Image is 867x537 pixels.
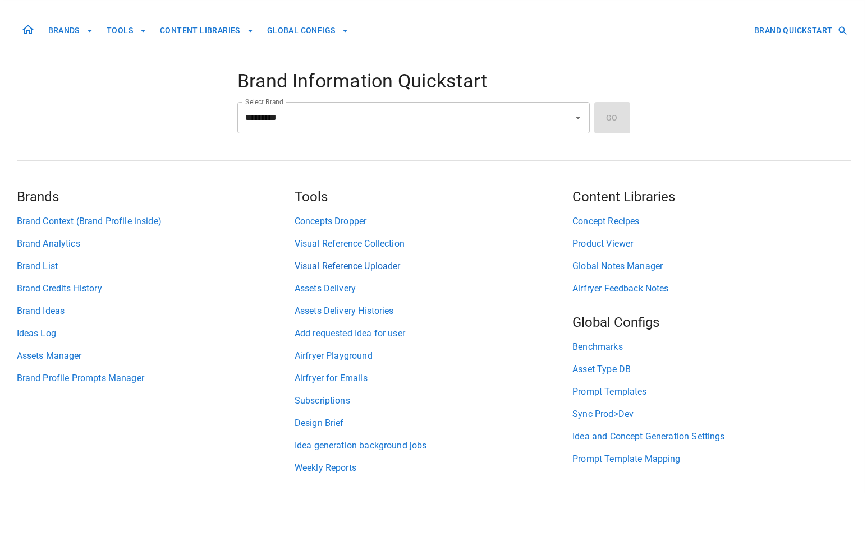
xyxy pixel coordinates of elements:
a: Weekly Reports [295,461,572,475]
a: Asset Type DB [572,363,850,376]
a: Brand Context (Brand Profile inside) [17,215,295,228]
a: Global Notes Manager [572,260,850,273]
a: Prompt Template Mapping [572,452,850,466]
h5: Content Libraries [572,188,850,206]
h4: Brand Information Quickstart [237,70,630,93]
a: Visual Reference Uploader [295,260,572,273]
a: Product Viewer [572,237,850,251]
a: Idea generation background jobs [295,439,572,452]
h5: Brands [17,188,295,206]
a: Airfryer Playground [295,349,572,363]
a: Concepts Dropper [295,215,572,228]
button: BRAND QUICKSTART [750,20,850,41]
a: Visual Reference Collection [295,237,572,251]
a: Assets Delivery [295,282,572,295]
a: Assets Manager [17,349,295,363]
a: Airfryer Feedback Notes [572,282,850,295]
a: Idea and Concept Generation Settings [572,430,850,443]
a: Brand Profile Prompts Manager [17,372,295,385]
a: Add requested Idea for user [295,327,572,340]
button: TOOLS [102,20,151,41]
a: Brand Ideas [17,304,295,318]
label: Select Brand [245,97,283,107]
a: Benchmarks [572,340,850,354]
a: Concept Recipes [572,215,850,228]
a: Airfryer for Emails [295,372,572,385]
a: Brand Analytics [17,237,295,251]
a: Assets Delivery Histories [295,304,572,318]
h5: Tools [295,188,572,206]
a: Brand List [17,260,295,273]
button: Open [570,110,586,126]
a: Brand Credits History [17,282,295,295]
a: Design Brief [295,416,572,430]
a: Ideas Log [17,327,295,340]
button: BRANDS [44,20,98,41]
button: CONTENT LIBRARIES [155,20,258,41]
a: Sync Prod>Dev [572,408,850,421]
button: GLOBAL CONFIGS [263,20,354,41]
a: Prompt Templates [572,385,850,399]
a: Subscriptions [295,394,572,408]
h5: Global Configs [572,313,850,331]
